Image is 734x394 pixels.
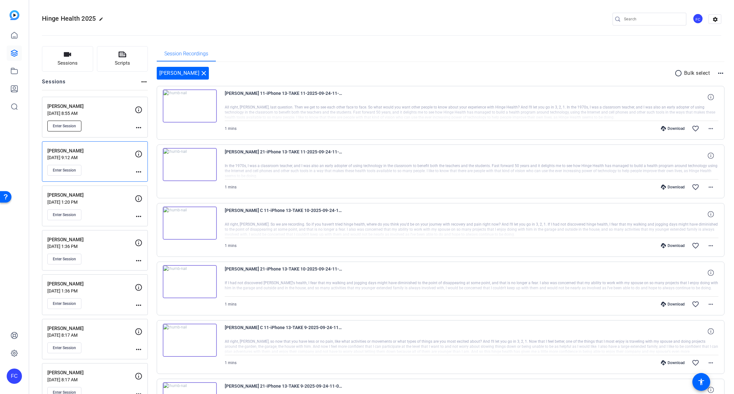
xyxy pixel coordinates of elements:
[225,302,237,306] span: 1 mins
[140,78,148,86] mat-icon: more_horiz
[225,265,342,280] span: [PERSON_NAME] 21-iPhone 13-TAKE 10-2025-09-24-11-11-29-302-0
[658,126,688,131] div: Download
[97,46,148,72] button: Scripts
[135,257,142,264] mat-icon: more_horiz
[692,125,699,132] mat-icon: favorite_border
[47,254,81,264] button: Enter Session
[717,69,724,77] mat-icon: more_horiz
[47,103,135,110] p: [PERSON_NAME]
[99,17,106,25] mat-icon: edit
[135,168,142,176] mat-icon: more_horiz
[707,242,715,250] mat-icon: more_horiz
[47,121,81,131] button: Enter Session
[115,60,130,67] span: Scripts
[53,345,76,350] span: Enter Session
[10,10,19,20] img: blue-gradient.svg
[47,236,135,243] p: [PERSON_NAME]
[47,288,135,293] p: [DATE] 1:36 PM
[658,360,688,365] div: Download
[225,361,237,365] span: 1 mins
[58,60,78,67] span: Sessions
[47,147,135,155] p: [PERSON_NAME]
[707,125,715,132] mat-icon: more_horiz
[47,280,135,288] p: [PERSON_NAME]
[157,67,209,80] div: [PERSON_NAME]
[164,51,208,56] span: Session Recordings
[225,207,342,222] span: [PERSON_NAME] C 11-iPhone 13-TAKE 10-2025-09-24-11-11-29-302-1
[135,124,142,131] mat-icon: more_horiz
[225,324,342,339] span: [PERSON_NAME] C 11-iPhone 13-TAKE 9-2025-09-24-11-09-37-832-1
[47,333,135,338] p: [DATE] 8:17 AM
[624,15,681,23] input: Search
[53,123,76,129] span: Enter Session
[707,183,715,191] mat-icon: more_horiz
[163,89,217,123] img: thumb-nail
[135,301,142,309] mat-icon: more_horiz
[692,359,699,367] mat-icon: favorite_border
[693,13,703,24] div: FC
[47,369,135,376] p: [PERSON_NAME]
[47,155,135,160] p: [DATE] 9:12 AM
[47,200,135,205] p: [DATE] 1:20 PM
[47,165,81,176] button: Enter Session
[684,69,710,77] p: Bulk select
[225,185,237,189] span: 1 mins
[692,183,699,191] mat-icon: favorite_border
[53,168,76,173] span: Enter Session
[53,301,76,306] span: Enter Session
[200,69,208,77] mat-icon: close
[42,78,66,90] h2: Sessions
[47,192,135,199] p: [PERSON_NAME]
[163,148,217,181] img: thumb-nail
[47,325,135,332] p: [PERSON_NAME]
[692,242,699,250] mat-icon: favorite_border
[225,126,237,131] span: 1 mins
[135,213,142,220] mat-icon: more_horiz
[47,377,135,382] p: [DATE] 8:17 AM
[163,207,217,240] img: thumb-nail
[47,209,81,220] button: Enter Session
[709,15,722,24] mat-icon: settings
[42,46,93,72] button: Sessions
[693,13,704,25] ngx-avatar: Franz Creative
[53,212,76,217] span: Enter Session
[7,369,22,384] div: FC
[658,302,688,307] div: Download
[53,257,76,262] span: Enter Session
[658,243,688,248] div: Download
[163,265,217,298] img: thumb-nail
[47,111,135,116] p: [DATE] 8:55 AM
[697,378,705,386] mat-icon: accessibility
[47,342,81,353] button: Enter Session
[225,148,342,163] span: [PERSON_NAME] 21-iPhone 13-TAKE 11-2025-09-24-11-13-14-807-0
[225,89,342,105] span: [PERSON_NAME] 11-iPhone 13-TAKE 11-2025-09-24-11-13-14-807-1
[707,359,715,367] mat-icon: more_horiz
[675,69,684,77] mat-icon: radio_button_unchecked
[47,298,81,309] button: Enter Session
[658,185,688,190] div: Download
[135,346,142,353] mat-icon: more_horiz
[707,300,715,308] mat-icon: more_horiz
[225,243,237,248] span: 1 mins
[692,300,699,308] mat-icon: favorite_border
[163,324,217,357] img: thumb-nail
[42,15,96,22] span: Hinge Health 2025
[47,244,135,249] p: [DATE] 1:36 PM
